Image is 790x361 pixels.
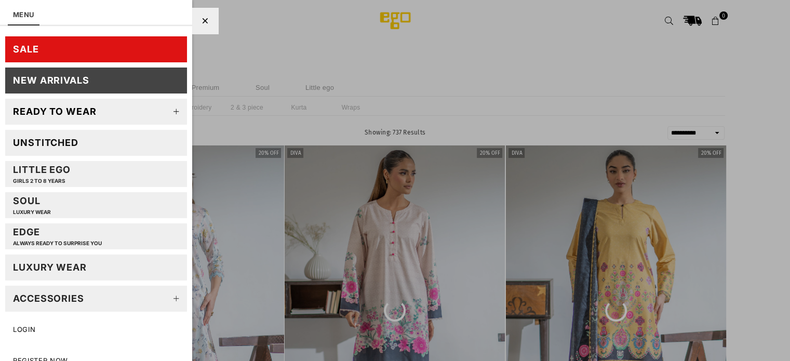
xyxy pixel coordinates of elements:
[13,105,97,117] div: Ready to wear
[13,74,89,86] div: New Arrivals
[13,10,34,19] a: MENU
[13,195,51,215] div: Soul
[13,137,78,149] div: Unstitched
[5,317,187,343] a: LOGIN
[13,240,102,247] p: Always ready to surprise you
[13,226,102,246] div: EDGE
[13,261,87,273] div: LUXURY WEAR
[5,68,187,93] a: New Arrivals
[5,255,187,280] a: LUXURY WEAR
[13,164,71,184] div: Little EGO
[5,36,187,62] a: SALE
[13,209,51,216] p: LUXURY WEAR
[5,286,187,312] a: Accessories
[5,99,187,125] a: Ready to wear
[13,292,84,304] div: Accessories
[5,192,187,218] a: SoulLUXURY WEAR
[5,223,187,249] a: EDGEAlways ready to surprise you
[13,178,71,184] p: GIRLS 2 TO 8 YEARS
[13,43,39,55] div: SALE
[5,130,187,156] a: Unstitched
[5,161,187,187] a: Little EGOGIRLS 2 TO 8 YEARS
[192,8,218,34] div: Close Menu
